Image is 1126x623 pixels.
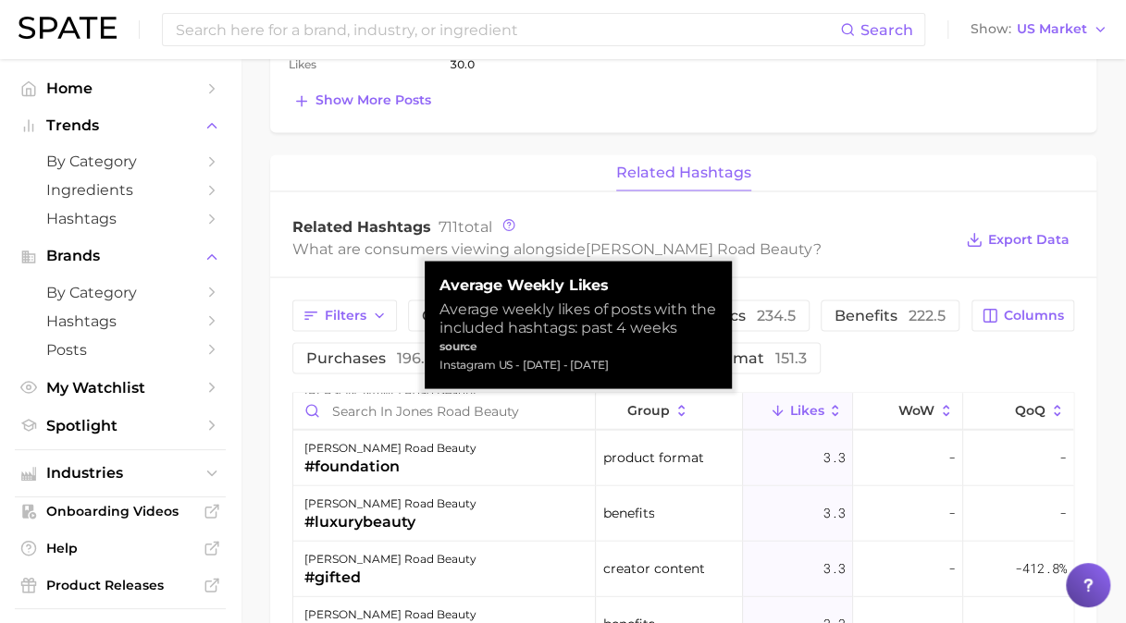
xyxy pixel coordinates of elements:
span: - [948,556,956,579]
button: Industries [15,459,226,487]
a: Hashtags [15,204,226,233]
span: Creator content [602,556,704,579]
button: Trends [15,112,226,140]
span: Filters [325,307,366,323]
a: by Category [15,147,226,176]
span: Spotlight [46,417,194,434]
span: Likes [789,402,823,417]
button: group [596,393,742,429]
span: 196.8 [397,348,434,366]
span: Benefits [835,308,946,323]
span: QoQ [1015,402,1046,417]
span: My Watchlist [46,379,194,397]
span: Posts [46,341,194,359]
span: Export Data [988,231,1070,247]
a: My Watchlist [15,373,226,402]
input: Search here for a brand, industry, or ingredient [174,14,840,45]
a: Ingredients [15,176,226,204]
a: Help [15,534,226,562]
span: WoW [898,402,934,417]
strong: average weekly likes [439,275,717,294]
span: Show [971,24,1011,34]
span: Hashtags [46,312,194,330]
a: Onboarding Videos [15,497,226,525]
button: [PERSON_NAME] road beauty#luxurybeautyBenefits3.3-- [293,485,1073,541]
span: by Category [46,284,194,301]
span: 222.5 [909,306,946,324]
span: -412.8% [1015,556,1067,579]
button: Likes [743,393,853,429]
span: Trends [46,117,194,134]
strong: source [439,338,477,352]
span: Home [46,79,194,97]
span: Benefits [602,501,654,523]
span: total [439,217,492,235]
span: - [1059,446,1067,468]
span: 3.3 [823,556,846,579]
span: Brands [46,248,194,264]
div: #luxurybeauty [304,510,476,532]
a: Home [15,74,226,103]
span: US Market [1017,24,1087,34]
span: 30.0 [450,54,475,76]
span: Show more posts [316,92,431,108]
span: Industries [46,465,194,482]
a: Hashtags [15,307,226,336]
span: 711 [439,217,458,235]
span: 234.5 [757,306,796,324]
span: Onboarding Videos [46,503,194,519]
span: - [948,501,956,523]
div: What are consumers viewing alongside ? [292,236,952,261]
button: [PERSON_NAME] road beauty#foundationProduct format3.3-- [293,430,1073,485]
div: Average weekly likes of posts with the included hashtags: past 4 weeks [439,299,717,336]
button: [PERSON_NAME] road beauty#giftedCreator content3.3--412.8% [293,541,1073,596]
span: 3.3 [823,501,846,523]
button: Filters [292,299,397,331]
div: Instagram US - [DATE] - [DATE] [439,355,717,373]
span: group [627,402,670,417]
div: #gifted [304,566,476,588]
img: SPATE [19,17,117,39]
span: 151.3 [775,348,807,366]
a: by Category [15,278,226,307]
button: QoQ [963,393,1073,429]
span: Related Hashtags [616,164,751,180]
span: Creator content [422,308,596,323]
span: - [1059,501,1067,523]
span: Likes [289,54,316,76]
input: Search in jones road beauty [293,393,595,428]
button: ShowUS Market [966,18,1112,42]
div: [PERSON_NAME] road beauty [304,436,476,458]
button: WoW [853,393,963,429]
button: Show more posts [289,88,436,114]
button: Columns [971,299,1074,331]
span: Search [860,21,913,39]
a: Posts [15,336,226,364]
span: Related Hashtags [292,217,431,235]
div: #foundation [304,455,476,477]
span: 3.3 [823,446,846,468]
span: - [948,446,956,468]
span: by Category [46,153,194,170]
span: [PERSON_NAME] road beauty [586,239,813,257]
a: Product Releases [15,571,226,599]
span: Hashtags [46,210,194,227]
div: [PERSON_NAME] road beauty [304,547,476,569]
div: [PERSON_NAME] road beauty [304,492,476,514]
span: Product format [602,446,703,468]
button: Export Data [961,226,1074,252]
button: Brands [15,242,226,270]
span: Help [46,540,194,556]
span: Purchases [306,350,434,365]
span: Columns [1004,307,1064,323]
a: Spotlight [15,411,226,440]
span: Product Releases [46,577,194,593]
span: Ingredients [46,181,194,199]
